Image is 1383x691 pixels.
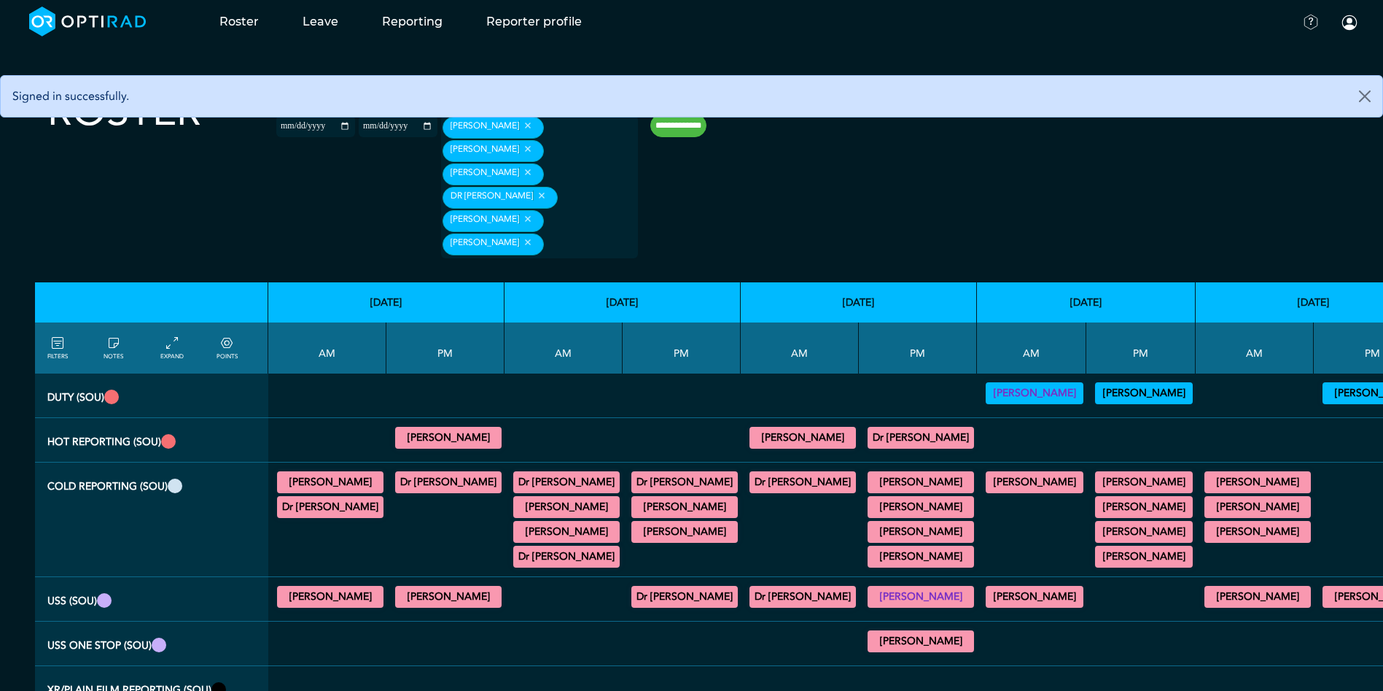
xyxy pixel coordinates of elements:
div: General CT/General MRI 15:00 - 17:00 [1095,521,1193,543]
summary: [PERSON_NAME] [870,548,972,565]
div: [PERSON_NAME] [443,163,544,185]
summary: [PERSON_NAME] [1207,523,1309,541]
summary: [PERSON_NAME] [1207,588,1309,606]
a: FILTERS [47,335,68,361]
th: AM [741,323,859,374]
div: General MRI/General CT 17:00 - 18:00 [395,471,502,493]
summary: [PERSON_NAME] [1097,523,1191,541]
summary: [PERSON_NAME] [1097,385,1191,402]
th: PM [1086,323,1196,374]
div: [PERSON_NAME] [443,210,544,232]
summary: [PERSON_NAME] [870,523,972,541]
summary: Dr [PERSON_NAME] [279,498,381,516]
div: CT Trauma & Urgent/MRI Trauma & Urgent 13:00 - 17:00 [395,427,502,449]
th: Duty (SOU) [35,374,268,418]
summary: [PERSON_NAME] [870,633,972,650]
a: collapse/expand expected points [217,335,238,361]
div: General MRI 07:00 - 09:00 [1204,471,1311,493]
div: General CT 07:30 - 09:00 [513,471,620,493]
button: Remove item: '368285ec-215c-4d2c-8c4a-3789a57936ec' [519,167,536,177]
div: CB CT Dental 12:00 - 13:00 [631,471,738,493]
div: General MRI 09:00 - 11:00 [277,471,383,493]
th: AM [1196,323,1314,374]
input: null [547,239,620,252]
th: [DATE] [741,282,977,323]
summary: [PERSON_NAME] [752,429,854,447]
summary: [PERSON_NAME] [1097,498,1191,516]
div: General CT/General MRI 16:00 - 17:00 [868,546,974,568]
th: [DATE] [268,282,504,323]
div: General CT 09:30 - 12:30 [986,471,1083,493]
img: brand-opti-rad-logos-blue-and-white-d2f68631ba2948856bd03f2d395fb146ddc8fb01b4b6e9315ea85fa773367... [29,7,147,36]
summary: [PERSON_NAME] [1097,474,1191,491]
div: General US 09:00 - 13:00 [1204,586,1311,608]
th: AM [504,323,623,374]
th: PM [859,323,977,374]
th: USS (SOU) [35,577,268,622]
summary: Dr [PERSON_NAME] [515,474,618,491]
div: General CT 14:00 - 17:00 [1095,496,1193,518]
div: [PERSON_NAME] [443,117,544,139]
th: AM [268,323,386,374]
div: General CT/General MRI 13:00 - 14:00 [1095,471,1193,493]
div: General CT 11:00 - 12:00 [513,546,620,568]
summary: Dr [PERSON_NAME] [752,588,854,606]
a: show/hide notes [104,335,123,361]
th: AM [977,323,1086,374]
th: Hot Reporting (SOU) [35,418,268,463]
div: General CT 09:30 - 10:30 [513,496,620,518]
th: PM [386,323,504,374]
div: CB CT Dental 17:30 - 18:30 [1095,546,1193,568]
div: General MRI 09:00 - 13:00 [277,496,383,518]
th: USS One Stop (SOU) [35,622,268,666]
button: Remove item: '8f6c46f2-3453-42a8-890f-0d052f8d4a0f' [519,144,536,154]
button: Close [1347,76,1382,117]
th: PM [623,323,741,374]
div: General CT 10:30 - 11:30 [1204,521,1311,543]
div: [PERSON_NAME] [443,140,544,162]
div: General CT/General MRI 13:00 - 15:00 [868,471,974,493]
summary: [PERSON_NAME] [279,474,381,491]
summary: [PERSON_NAME] [279,588,381,606]
div: General US 13:00 - 17:00 [868,586,974,608]
summary: [PERSON_NAME] [870,498,972,516]
div: [PERSON_NAME] [443,233,544,255]
summary: [PERSON_NAME] [515,523,618,541]
summary: [PERSON_NAME] [515,498,618,516]
summary: [PERSON_NAME] [1207,474,1309,491]
summary: [PERSON_NAME] [988,474,1081,491]
div: General CT/General MRI 08:00 - 10:30 [1204,496,1311,518]
a: collapse/expand entries [160,335,184,361]
div: General CT/General MRI 10:00 - 13:00 [513,521,620,543]
summary: [PERSON_NAME] [634,498,736,516]
div: Dr [PERSON_NAME] [443,187,558,209]
th: [DATE] [977,282,1196,323]
div: MRI Trauma & Urgent/CT Trauma & Urgent 09:00 - 13:00 [749,427,856,449]
button: Remove item: 'e0a2eaf6-8c2c-496f-9127-c3d7ac89e4ca' [519,237,536,247]
th: [DATE] [504,282,741,323]
summary: [PERSON_NAME] [1207,498,1309,516]
summary: [PERSON_NAME] [634,523,736,541]
summary: Dr [PERSON_NAME] [634,474,736,491]
div: General US 09:00 - 13:00 [277,586,383,608]
div: Vetting 09:00 - 13:00 [986,382,1083,404]
div: Vetting (30 PF Points) 13:00 - 17:00 [1095,382,1193,404]
div: General CT 08:00 - 09:00 [749,471,856,493]
summary: Dr [PERSON_NAME] [752,474,854,491]
div: General CT 13:00 - 17:00 [631,496,738,518]
summary: [PERSON_NAME] [397,588,499,606]
div: MRI Trauma & Urgent/CT Trauma & Urgent 13:00 - 17:00 [868,427,974,449]
div: General CT/General MRI 13:00 - 14:00 [868,496,974,518]
button: Remove item: '87cca54e-ea07-4d23-8121-45a1cdd63a82' [533,190,550,201]
th: Cold Reporting (SOU) [35,463,268,577]
summary: [PERSON_NAME] [1097,548,1191,565]
div: General US 09:00 - 12:00 [986,586,1083,608]
summary: [PERSON_NAME] [870,588,972,606]
summary: Dr [PERSON_NAME] [397,474,499,491]
button: Remove item: '97e3e3f9-39bb-4959-b53e-e846ea2b57b3' [519,214,536,224]
summary: Dr [PERSON_NAME] [870,429,972,447]
div: General MRI/General CT 14:00 - 16:00 [868,521,974,543]
div: US Diagnostic MSK 14:00 - 17:00 [631,586,738,608]
summary: [PERSON_NAME] [988,385,1081,402]
div: General US 14:00 - 16:00 [868,630,974,652]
